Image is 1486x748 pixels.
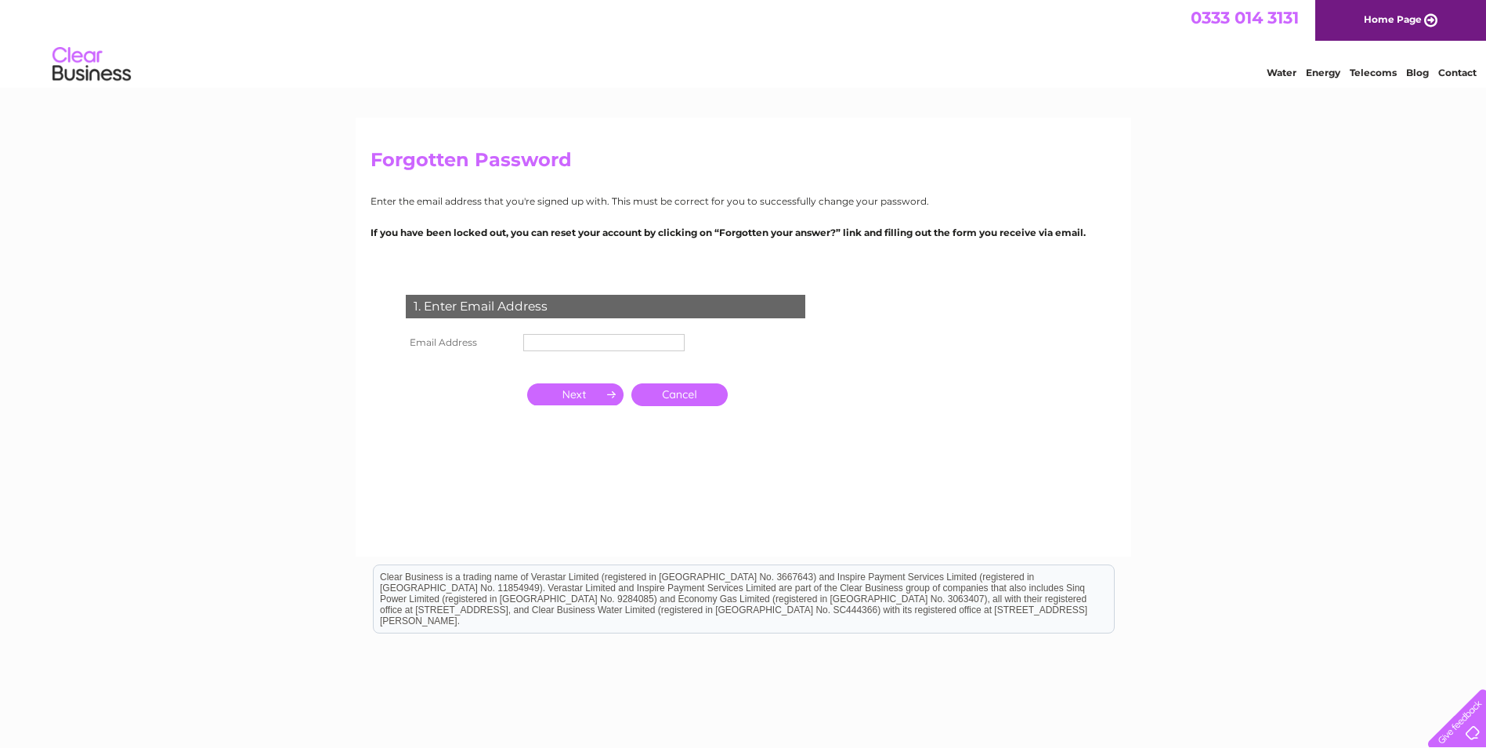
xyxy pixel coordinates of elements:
p: Enter the email address that you're signed up with. This must be correct for you to successfully ... [371,194,1116,209]
a: Blog [1406,67,1429,78]
a: Energy [1306,67,1340,78]
a: Contact [1438,67,1477,78]
a: Cancel [631,383,728,406]
a: Water [1267,67,1296,78]
a: Telecoms [1350,67,1397,78]
h2: Forgotten Password [371,149,1116,179]
div: Clear Business is a trading name of Verastar Limited (registered in [GEOGRAPHIC_DATA] No. 3667643... [374,9,1114,76]
img: logo.png [52,41,132,89]
a: 0333 014 3131 [1191,8,1299,27]
div: 1. Enter Email Address [406,295,805,318]
th: Email Address [402,330,519,355]
p: If you have been locked out, you can reset your account by clicking on “Forgotten your answer?” l... [371,225,1116,240]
